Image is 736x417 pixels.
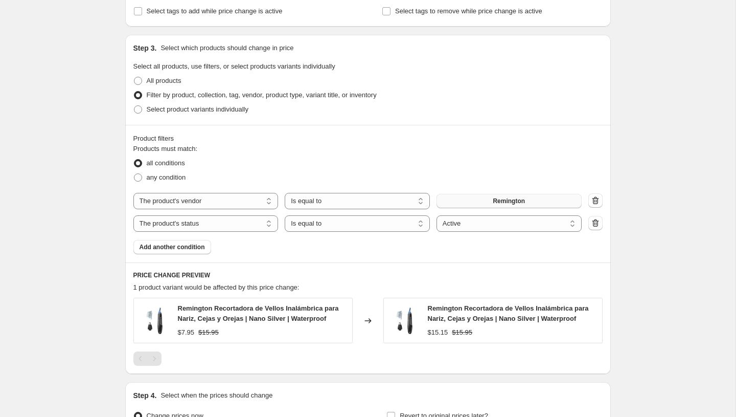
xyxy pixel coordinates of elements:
[178,327,195,338] div: $7.95
[133,271,603,279] h6: PRICE CHANGE PREVIEW
[395,7,542,15] span: Select tags to remove while price change is active
[160,390,272,401] p: Select when the prices should change
[133,43,157,53] h2: Step 3.
[147,91,377,99] span: Filter by product, collection, tag, vendor, product type, variant title, or inventory
[139,305,170,336] img: NE3250_Remington_Web_001_80x.jpg
[133,352,162,366] nav: Pagination
[147,7,283,15] span: Select tags to add while price change is active
[389,305,420,336] img: NE3250_Remington_Web_001_80x.jpg
[428,327,448,338] div: $15.15
[133,240,211,254] button: Add another condition
[147,105,248,113] span: Select product variants individually
[133,390,157,401] h2: Step 4.
[178,304,339,322] span: Remington Recortadora de Vellos Inalámbrica para Nariz, Cejas y Orejas | Nano Silver | Waterproof
[493,197,525,205] span: Remington
[436,194,582,208] button: Remington
[147,77,181,84] span: All products
[160,43,293,53] p: Select which products should change in price
[133,145,198,152] span: Products must match:
[452,327,472,338] strike: $15.95
[133,134,603,144] div: Product filters
[140,243,205,251] span: Add another condition
[198,327,219,338] strike: $15.95
[133,62,335,70] span: Select all products, use filters, or select products variants individually
[428,304,589,322] span: Remington Recortadora de Vellos Inalámbrica para Nariz, Cejas y Orejas | Nano Silver | Waterproof
[133,283,300,291] span: 1 product variant would be affected by this price change:
[147,173,186,181] span: any condition
[147,159,185,167] span: all conditions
